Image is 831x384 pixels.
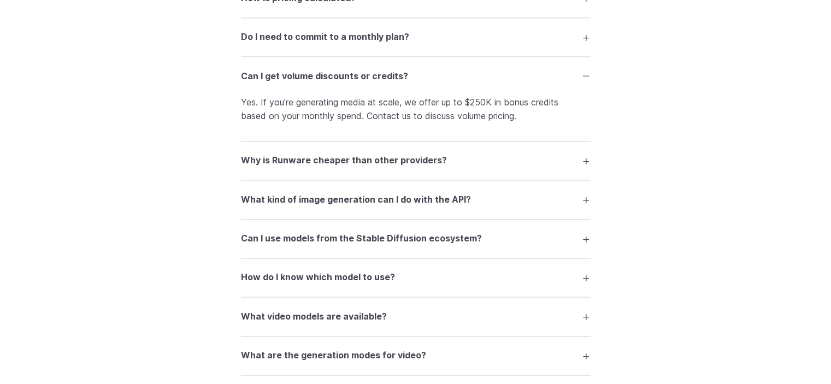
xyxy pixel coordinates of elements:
[241,306,591,327] summary: What video models are available?
[241,96,591,123] p: Yes. If you're generating media at scale, we offer up to $250K in bonus credits based on your mon...
[241,30,409,44] h3: Do I need to commit to a monthly plan?
[241,267,591,288] summary: How do I know which model to use?
[241,345,591,366] summary: What are the generation modes for video?
[241,153,447,168] h3: Why is Runware cheaper than other providers?
[241,69,408,84] h3: Can I get volume discounts or credits?
[241,66,591,86] summary: Can I get volume discounts or credits?
[241,310,387,324] h3: What video models are available?
[241,193,471,207] h3: What kind of image generation can I do with the API?
[241,150,591,171] summary: Why is Runware cheaper than other providers?
[241,189,591,210] summary: What kind of image generation can I do with the API?
[241,348,426,363] h3: What are the generation modes for video?
[241,232,482,246] h3: Can I use models from the Stable Diffusion ecosystem?
[241,228,591,249] summary: Can I use models from the Stable Diffusion ecosystem?
[241,270,395,285] h3: How do I know which model to use?
[241,27,591,48] summary: Do I need to commit to a monthly plan?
